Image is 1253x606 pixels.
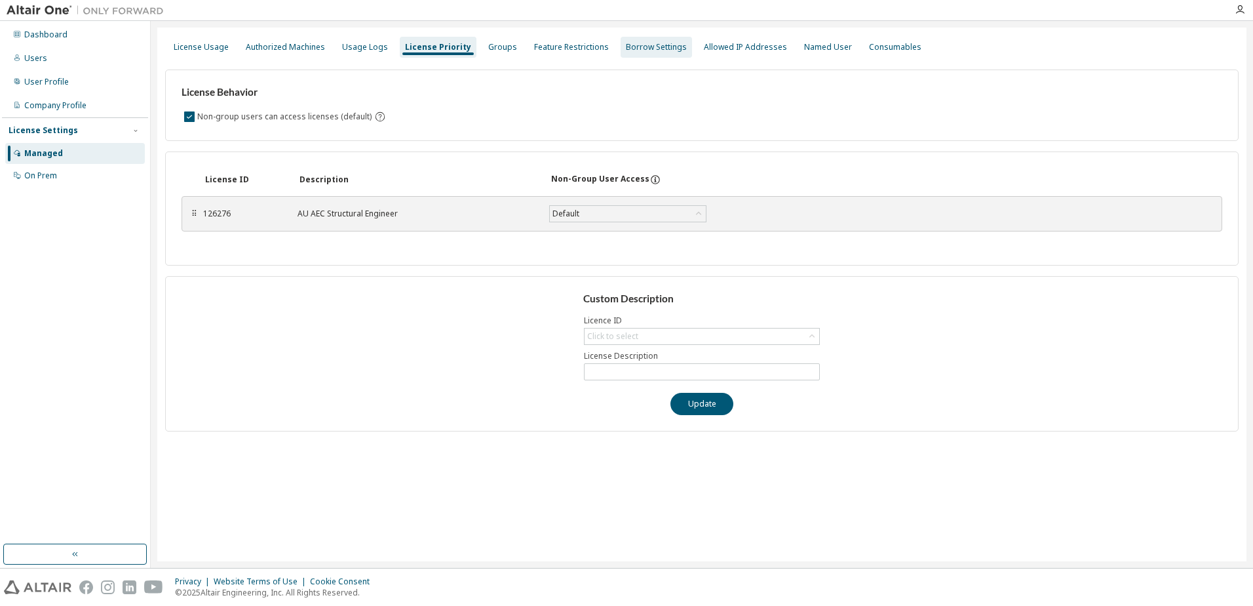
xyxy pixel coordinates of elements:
[534,42,609,52] div: Feature Restrictions
[175,587,377,598] p: © 2025 Altair Engineering, Inc. All Rights Reserved.
[804,42,852,52] div: Named User
[144,580,163,594] img: youtube.svg
[488,42,517,52] div: Groups
[704,42,787,52] div: Allowed IP Addresses
[203,209,282,219] div: 126276
[24,100,87,111] div: Company Profile
[584,315,820,326] label: Licence ID
[79,580,93,594] img: facebook.svg
[246,42,325,52] div: Authorized Machines
[7,4,170,17] img: Altair One
[190,209,198,219] div: ⠿
[587,331,638,342] div: Click to select
[24,171,57,181] div: On Prem
[342,42,388,52] div: Usage Logs
[24,77,69,87] div: User Profile
[299,174,535,185] div: Description
[182,86,384,99] h3: License Behavior
[4,580,71,594] img: altair_logo.svg
[374,111,386,123] svg: By default any user not assigned to any group can access any license. Turn this setting off to di...
[214,576,310,587] div: Website Terms of Use
[626,42,687,52] div: Borrow Settings
[550,206,706,222] div: Default
[197,109,374,125] label: Non-group users can access licenses (default)
[585,329,819,344] div: Click to select
[869,42,921,52] div: Consumables
[175,576,214,587] div: Privacy
[584,351,820,361] label: License Description
[101,580,115,594] img: instagram.svg
[24,30,67,40] div: Dashboard
[405,42,471,52] div: License Priority
[550,207,581,221] div: Default
[205,174,284,185] div: License ID
[551,174,649,186] div: Non-Group User Access
[583,293,821,306] h3: Custom Description
[9,125,78,136] div: License Settings
[670,393,733,415] button: Update
[24,148,63,159] div: Managed
[123,580,136,594] img: linkedin.svg
[310,576,377,587] div: Cookie Consent
[174,42,229,52] div: License Usage
[298,209,533,219] div: AU AEC Structural Engineer
[24,53,47,64] div: Users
